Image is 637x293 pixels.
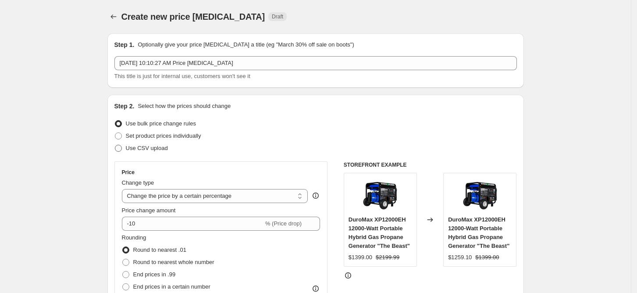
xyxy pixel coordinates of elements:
[448,253,472,262] div: $1259.10
[122,169,135,176] h3: Price
[114,73,250,79] span: This title is just for internal use, customers won't see it
[114,102,135,111] h2: Step 2.
[138,102,231,111] p: Select how the prices should change
[344,161,517,168] h6: STOREFRONT EXAMPLE
[126,145,168,151] span: Use CSV upload
[133,247,186,253] span: Round to nearest .01
[122,207,176,214] span: Price change amount
[311,191,320,200] div: help
[349,253,372,262] div: $1399.00
[265,220,302,227] span: % (Price drop)
[121,12,265,21] span: Create new price [MEDICAL_DATA]
[122,217,263,231] input: -15
[133,259,214,265] span: Round to nearest whole number
[376,253,399,262] strike: $2199.99
[133,283,210,290] span: End prices in a certain number
[463,178,498,213] img: XP12000EH_01_80x.png
[363,178,398,213] img: XP12000EH_01_80x.png
[122,234,146,241] span: Rounding
[122,179,154,186] span: Change type
[126,120,196,127] span: Use bulk price change rules
[349,216,410,249] span: DuroMax XP12000EH 12000-Watt Portable Hybrid Gas Propane Generator "The Beast"
[448,216,509,249] span: DuroMax XP12000EH 12000-Watt Portable Hybrid Gas Propane Generator "The Beast"
[133,271,176,278] span: End prices in .99
[114,56,517,70] input: 30% off holiday sale
[475,253,499,262] strike: $1399.00
[126,132,201,139] span: Set product prices individually
[272,13,283,20] span: Draft
[114,40,135,49] h2: Step 1.
[138,40,354,49] p: Optionally give your price [MEDICAL_DATA] a title (eg "March 30% off sale on boots")
[107,11,120,23] button: Price change jobs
